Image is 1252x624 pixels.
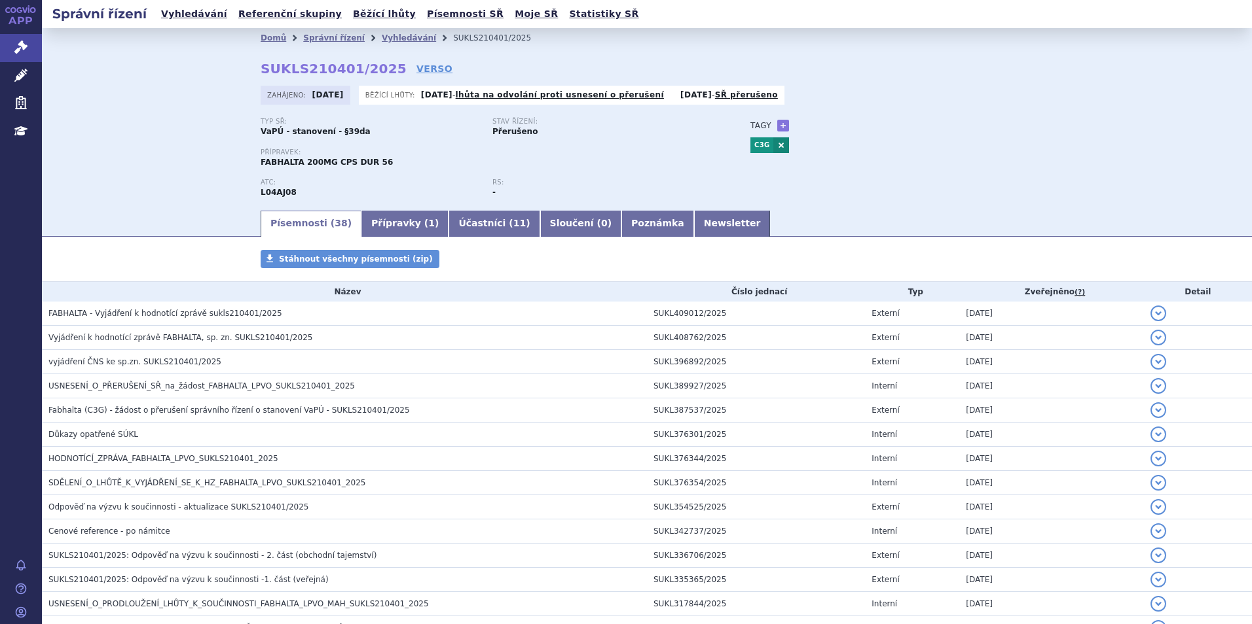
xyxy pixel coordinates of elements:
[261,158,393,167] span: FABHALTA 200MG CPS DUR 56
[42,5,157,23] h2: Správní řízení
[492,188,496,197] strong: -
[621,211,694,237] a: Poznámka
[335,218,347,228] span: 38
[365,90,418,100] span: Běžící lhůty:
[750,137,773,153] a: C3G
[865,282,959,302] th: Typ
[349,5,420,23] a: Běžící lhůty
[312,90,344,99] strong: [DATE]
[234,5,346,23] a: Referenční skupiny
[959,544,1143,568] td: [DATE]
[48,357,221,366] span: vyjádření ČNS ke sp.zn. SUKLS210401/2025
[1151,426,1166,442] button: detail
[1151,523,1166,539] button: detail
[959,471,1143,495] td: [DATE]
[872,502,899,511] span: Externí
[601,218,608,228] span: 0
[261,61,407,77] strong: SUKLS210401/2025
[261,148,724,156] p: Přípravek:
[261,179,479,186] p: ATC:
[872,357,899,366] span: Externí
[872,406,899,415] span: Externí
[872,430,897,439] span: Interní
[872,551,899,560] span: Externí
[647,398,865,423] td: SUKL387537/2025
[513,218,526,228] span: 11
[872,478,897,487] span: Interní
[647,282,865,302] th: Číslo jednací
[421,90,452,99] strong: [DATE]
[647,544,865,568] td: SUKL336706/2025
[647,519,865,544] td: SUKL342737/2025
[959,568,1143,592] td: [DATE]
[959,326,1143,350] td: [DATE]
[872,333,899,342] span: Externí
[428,218,435,228] span: 1
[303,33,365,43] a: Správní řízení
[48,478,365,487] span: SDĚLENÍ_O_LHŮTĚ_K_VYJÁDŘENÍ_SE_K_HZ_FABHALTA_LPVO_SUKLS210401_2025
[48,575,329,584] span: SUKLS210401/2025: Odpověď na výzvu k součinnosti -1. část (veřejná)
[647,447,865,471] td: SUKL376344/2025
[492,118,711,126] p: Stav řízení:
[48,454,278,463] span: HODNOTÍCÍ_ZPRÁVA_FABHALTA_LPVO_SUKLS210401_2025
[423,5,507,23] a: Písemnosti SŘ
[1151,354,1166,370] button: detail
[959,282,1143,302] th: Zveřejněno
[959,592,1143,616] td: [DATE]
[42,282,647,302] th: Název
[750,118,771,133] h3: Tagy
[261,127,371,136] strong: VaPÚ - stanovení - §39da
[511,5,562,23] a: Moje SŘ
[1151,451,1166,466] button: detail
[456,90,664,99] a: lhůta na odvolání proti usnesení o přerušení
[421,90,664,100] p: -
[959,447,1143,471] td: [DATE]
[48,551,377,560] span: SUKLS210401/2025: Odpověď na výzvu k součinnosti - 2. část (obchodní tajemství)
[647,592,865,616] td: SUKL317844/2025
[48,430,138,439] span: Důkazy opatřené SÚKL
[261,33,286,43] a: Domů
[48,309,282,318] span: FABHALTA - Vyjádření k hodnotící zprávě sukls210401/2025
[872,599,897,608] span: Interní
[261,118,479,126] p: Typ SŘ:
[261,188,297,197] strong: IPTAKOPAN
[267,90,308,100] span: Zahájeno:
[872,527,897,536] span: Interní
[361,211,449,237] a: Přípravky (1)
[540,211,621,237] a: Sloučení (0)
[1075,288,1085,297] abbr: (?)
[48,599,429,608] span: USNESENÍ_O_PRODLOUŽENÍ_LHŮTY_K_SOUČINNOSTI_FABHALTA_LPVO_MAH_SUKLS210401_2025
[1151,378,1166,394] button: detail
[715,90,778,99] a: SŘ přerušeno
[959,350,1143,374] td: [DATE]
[959,374,1143,398] td: [DATE]
[565,5,642,23] a: Statistiky SŘ
[1151,572,1166,587] button: detail
[1151,305,1166,321] button: detail
[959,423,1143,447] td: [DATE]
[48,381,355,390] span: USNESENÍ_O_PŘERUŠENÍ_SŘ_na_žádost_FABHALTA_LPVO_SUKLS210401_2025
[492,127,538,136] strong: Přerušeno
[416,62,452,75] a: VERSO
[279,254,433,264] span: Stáhnout všechny písemnosti (zip)
[647,495,865,519] td: SUKL354525/2025
[1151,402,1166,418] button: detail
[694,211,771,237] a: Newsletter
[647,374,865,398] td: SUKL389927/2025
[1151,475,1166,491] button: detail
[872,381,897,390] span: Interní
[48,333,312,342] span: Vyjádření k hodnotící zprávě FABHALTA, sp. zn. SUKLS210401/2025
[872,454,897,463] span: Interní
[872,575,899,584] span: Externí
[1151,547,1166,563] button: detail
[1144,282,1252,302] th: Detail
[680,90,712,99] strong: [DATE]
[48,527,170,536] span: Cenové reference - po námitce
[647,326,865,350] td: SUKL408762/2025
[1151,330,1166,345] button: detail
[492,179,711,186] p: RS:
[647,568,865,592] td: SUKL335365/2025
[647,302,865,326] td: SUKL409012/2025
[647,423,865,447] td: SUKL376301/2025
[382,33,436,43] a: Vyhledávání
